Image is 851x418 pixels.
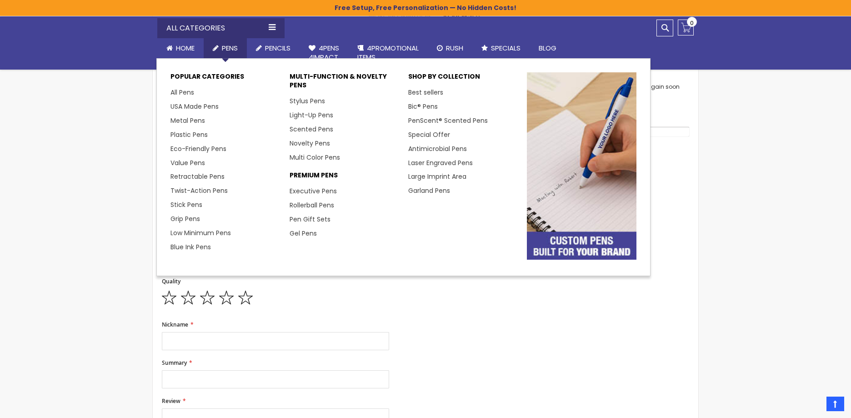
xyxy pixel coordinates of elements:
[162,321,188,328] span: Nickname
[539,43,556,53] span: Blog
[222,43,238,53] span: Pens
[170,172,225,181] a: Retractable Pens
[170,242,211,252] a: Blue Ink Pens
[408,144,467,153] a: Antimicrobial Pens
[170,214,200,223] a: Grip Pens
[408,130,450,139] a: Special Offer
[290,72,399,94] p: Multi-Function & Novelty Pens
[408,88,443,97] a: Best sellers
[290,125,333,134] a: Scented Pens
[170,186,228,195] a: Twist-Action Pens
[408,158,473,167] a: Laser Engraved Pens
[678,20,694,35] a: 0
[162,277,180,285] span: Quality
[170,72,280,86] p: Popular Categories
[348,38,428,68] a: 4PROMOTIONALITEMS
[290,201,334,210] a: Rollerball Pens
[446,43,463,53] span: Rush
[290,139,330,148] a: Novelty Pens
[472,38,530,58] a: Specials
[157,18,285,38] div: All Categories
[290,171,399,184] p: Premium Pens
[247,38,300,58] a: Pencils
[776,393,851,418] iframe: Google Customer Reviews
[170,144,226,153] a: Eco-Friendly Pens
[290,229,317,238] a: Gel Pens
[170,116,205,125] a: Metal Pens
[290,111,333,120] a: Light-Up Pens
[690,19,694,27] span: 0
[290,186,337,196] a: Executive Pens
[491,43,521,53] span: Specials
[357,43,419,62] span: 4PROMOTIONAL ITEMS
[170,102,219,111] a: USA Made Pens
[408,102,438,111] a: Bic® Pens
[527,72,636,259] img: custom-pens
[170,130,208,139] a: Plastic Pens
[530,38,566,58] a: Blog
[162,359,187,367] span: Summary
[162,397,180,405] span: Review
[408,116,488,125] a: PenScent® Scented Pens
[265,43,290,53] span: Pencils
[170,88,194,97] a: All Pens
[204,38,247,58] a: Pens
[408,186,450,195] a: Garland Pens
[408,172,466,181] a: Large Imprint Area
[408,72,518,86] p: Shop By Collection
[176,43,195,53] span: Home
[170,158,205,167] a: Value Pens
[290,215,330,224] a: Pen Gift Sets
[170,200,202,209] a: Stick Pens
[290,96,325,106] a: Stylus Pens
[428,38,472,58] a: Rush
[300,38,348,68] a: 4Pens4impact
[170,228,231,237] a: Low Minimum Pens
[157,38,204,58] a: Home
[290,153,340,162] a: Multi Color Pens
[309,43,339,62] span: 4Pens 4impact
